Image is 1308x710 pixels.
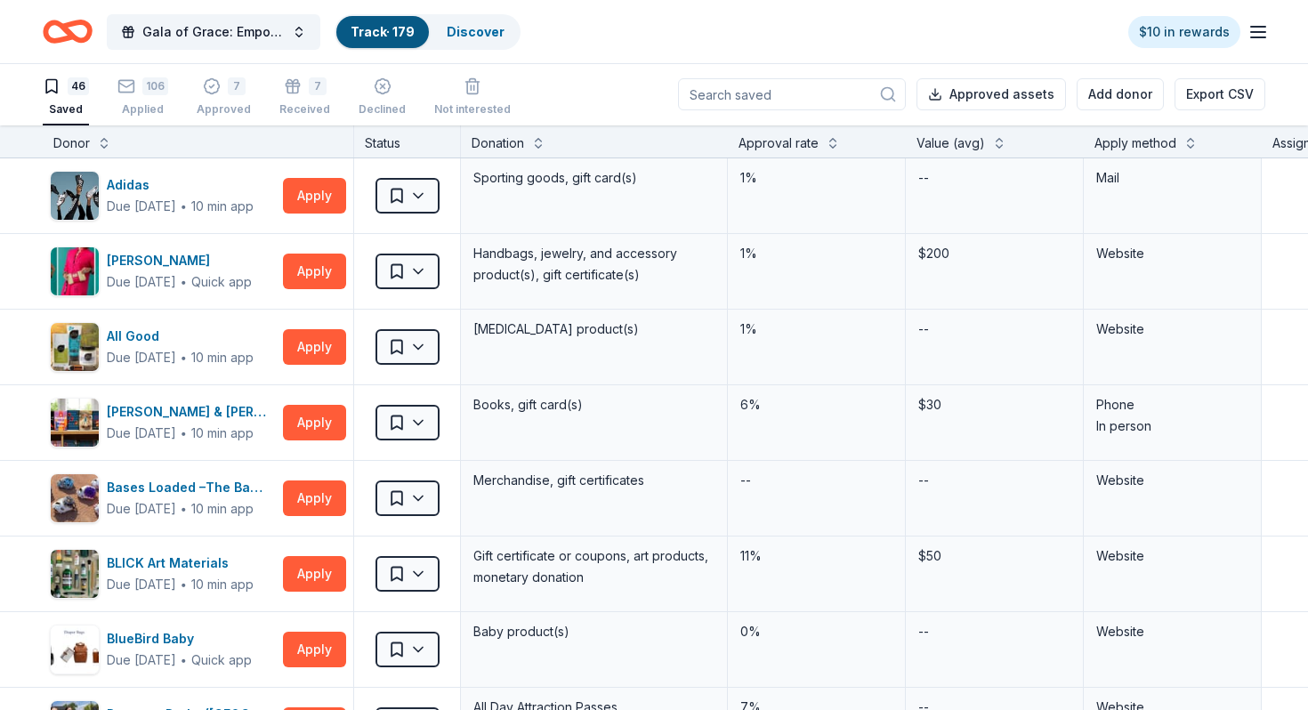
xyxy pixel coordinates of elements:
[142,77,168,95] div: 106
[43,70,89,125] button: 46Saved
[279,102,330,117] div: Received
[107,477,276,498] div: Bases Loaded –The Baseball and Softball Superstore
[916,544,1072,569] div: $50
[1096,621,1248,642] div: Website
[107,326,254,347] div: All Good
[50,549,276,599] button: Image for BLICK Art MaterialsBLICK Art MaterialsDue [DATE]∙10 min app
[916,619,931,644] div: --
[191,500,254,518] div: 10 min app
[739,317,894,342] div: 1%
[191,424,254,442] div: 10 min app
[51,399,99,447] img: Image for Barnes & Noble
[359,70,406,125] button: Declined
[1096,416,1248,437] div: In person
[472,468,716,493] div: Merchandise, gift certificates
[191,576,254,593] div: 10 min app
[180,577,188,592] span: ∙
[180,350,188,365] span: ∙
[283,480,346,516] button: Apply
[283,405,346,440] button: Apply
[117,102,168,117] div: Applied
[472,133,524,154] div: Donation
[51,247,99,295] img: Image for Alexis Drake
[351,24,415,39] a: Track· 179
[107,649,176,671] div: Due [DATE]
[283,178,346,214] button: Apply
[335,14,521,50] button: Track· 179Discover
[472,544,716,590] div: Gift certificate or coupons, art products, monetary donation
[916,165,931,190] div: --
[359,102,406,117] div: Declined
[180,425,188,440] span: ∙
[472,317,716,342] div: [MEDICAL_DATA] product(s)
[916,468,931,493] div: --
[107,250,252,271] div: [PERSON_NAME]
[472,241,716,287] div: Handbags, jewelry, and accessory product(s), gift certificate(s)
[916,241,1072,266] div: $200
[180,501,188,516] span: ∙
[283,632,346,667] button: Apply
[107,628,252,649] div: BlueBird Baby
[51,323,99,371] img: Image for All Good
[117,70,168,125] button: 106Applied
[1175,78,1265,110] button: Export CSV
[142,21,285,43] span: Gala of Grace: Empowering Futures for El Porvenir
[916,133,985,154] div: Value (avg)
[1128,16,1240,48] a: $10 in rewards
[739,241,894,266] div: 1%
[354,125,461,157] div: Status
[50,473,276,523] button: Image for Bases Loaded –The Baseball and Softball SuperstoreBases Loaded –The Baseball and Softba...
[739,165,894,190] div: 1%
[51,550,99,598] img: Image for BLICK Art Materials
[107,498,176,520] div: Due [DATE]
[1077,78,1164,110] button: Add donor
[191,349,254,367] div: 10 min app
[1096,319,1248,340] div: Website
[107,174,254,196] div: Adidas
[447,24,505,39] a: Discover
[107,347,176,368] div: Due [DATE]
[51,172,99,220] img: Image for Adidas
[1094,133,1176,154] div: Apply method
[50,398,276,448] button: Image for Barnes & Noble[PERSON_NAME] & [PERSON_NAME]Due [DATE]∙10 min app
[228,77,246,95] div: 7
[107,14,320,50] button: Gala of Grace: Empowering Futures for El Porvenir
[283,556,346,592] button: Apply
[434,102,511,117] div: Not interested
[180,198,188,214] span: ∙
[50,171,276,221] button: Image for AdidasAdidasDue [DATE]∙10 min app
[739,392,894,417] div: 6%
[309,77,327,95] div: 7
[279,70,330,125] button: 7Received
[916,392,1072,417] div: $30
[197,102,251,117] div: Approved
[916,78,1066,110] button: Approved assets
[107,553,254,574] div: BLICK Art Materials
[739,619,894,644] div: 0%
[283,329,346,365] button: Apply
[283,254,346,289] button: Apply
[191,198,254,215] div: 10 min app
[107,271,176,293] div: Due [DATE]
[68,77,89,95] div: 46
[1096,470,1248,491] div: Website
[50,322,276,372] button: Image for All GoodAll GoodDue [DATE]∙10 min app
[739,544,894,569] div: 11%
[50,246,276,296] button: Image for Alexis Drake[PERSON_NAME]Due [DATE]∙Quick app
[53,133,90,154] div: Donor
[1096,394,1248,416] div: Phone
[916,317,931,342] div: --
[107,401,276,423] div: [PERSON_NAME] & [PERSON_NAME]
[739,468,753,493] div: --
[43,11,93,52] a: Home
[197,70,251,125] button: 7Approved
[472,619,716,644] div: Baby product(s)
[472,165,716,190] div: Sporting goods, gift card(s)
[191,651,252,669] div: Quick app
[739,133,819,154] div: Approval rate
[678,78,906,110] input: Search saved
[472,392,716,417] div: Books, gift card(s)
[43,102,89,117] div: Saved
[180,274,188,289] span: ∙
[51,474,99,522] img: Image for Bases Loaded –The Baseball and Softball Superstore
